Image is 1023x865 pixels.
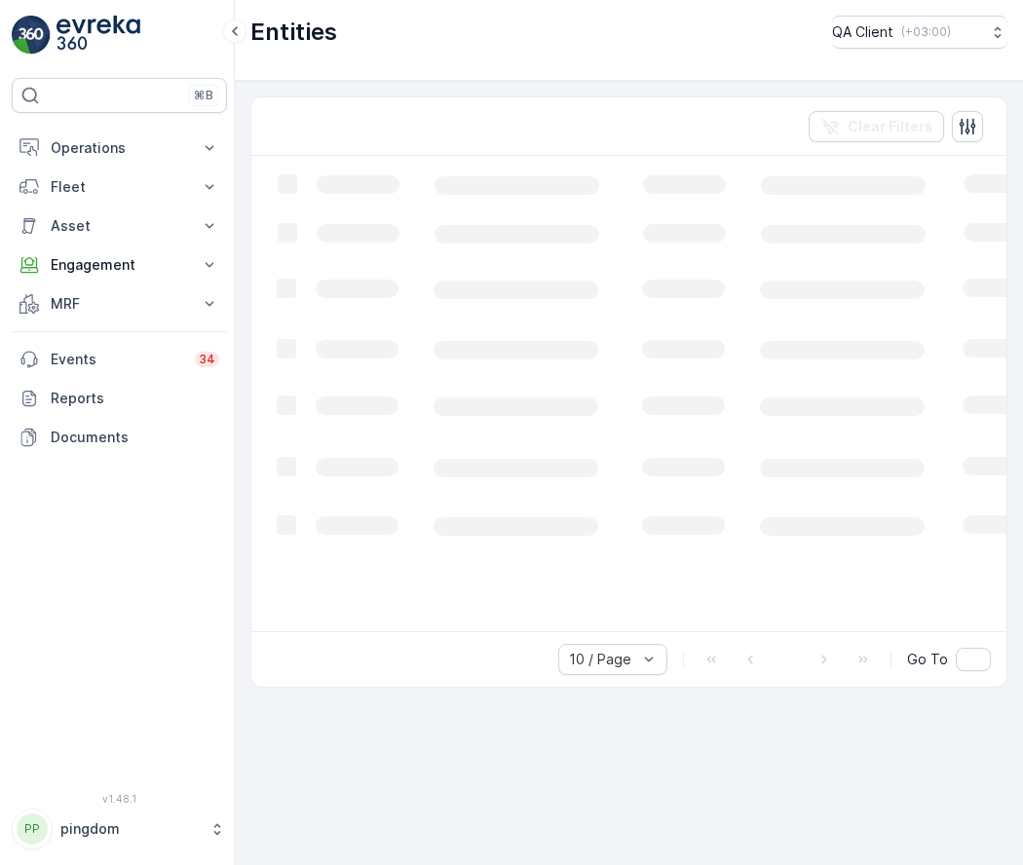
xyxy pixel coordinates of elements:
[832,16,1007,49] button: QA Client(+03:00)
[199,352,215,367] p: 34
[907,650,948,669] span: Go To
[12,168,227,207] button: Fleet
[51,138,188,158] p: Operations
[12,379,227,418] a: Reports
[60,819,200,839] p: pingdom
[51,350,183,369] p: Events
[51,294,188,314] p: MRF
[12,245,227,284] button: Engagement
[12,418,227,457] a: Documents
[809,111,944,142] button: Clear Filters
[57,16,140,55] img: logo_light-DOdMpM7g.png
[51,177,188,197] p: Fleet
[848,117,932,136] p: Clear Filters
[12,340,227,379] a: Events34
[17,813,48,845] div: PP
[12,207,227,245] button: Asset
[12,16,51,55] img: logo
[901,24,951,40] p: ( +03:00 )
[51,255,188,275] p: Engagement
[250,17,337,48] p: Entities
[12,284,227,323] button: MRF
[832,22,893,42] p: QA Client
[51,389,219,408] p: Reports
[12,793,227,805] span: v 1.48.1
[12,129,227,168] button: Operations
[51,428,219,447] p: Documents
[12,809,227,849] button: PPpingdom
[51,216,188,236] p: Asset
[194,88,213,103] p: ⌘B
